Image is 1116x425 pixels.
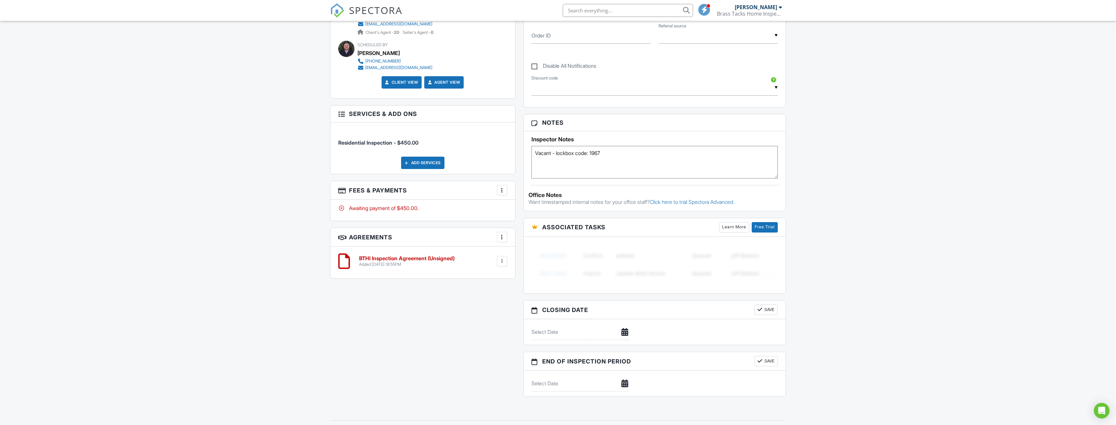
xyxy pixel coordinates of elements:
[563,4,693,17] input: Search everything...
[365,59,401,64] div: [PHONE_NUMBER]
[659,23,686,29] label: Referral source
[330,181,515,200] h3: Fees & Payments
[754,356,778,366] button: Save
[359,256,455,267] a: BTHI Inspection Agreement (Unsigned) Added [DATE] 18:55PM
[431,30,433,35] strong: 0
[531,242,778,287] img: blurred-tasks-251b60f19c3f713f9215ee2a18cbf2105fc2d72fcd585247cf5e9ec0c957c1dd.png
[384,79,418,86] a: Client View
[752,222,778,233] a: Free Trial
[735,4,777,10] div: [PERSON_NAME]
[359,256,455,262] h6: BTHI Inspection Agreement (Unsigned)
[330,9,402,22] a: SPECTORA
[650,199,734,205] a: Click here to trial Spectora Advanced.
[1094,403,1109,418] div: Open Intercom Messenger
[401,157,444,169] div: Add Services
[531,63,596,71] label: Disable All Notifications
[330,106,515,122] h3: Services & Add ons
[403,30,433,35] span: Seller's Agent -
[357,42,388,47] span: Scheduled By
[394,30,399,35] strong: 20
[719,222,749,233] a: Learn More
[338,139,418,146] span: Residential Inspection - $450.00
[717,10,782,17] div: Brass Tacks Home Inspections
[359,262,455,267] div: Added [DATE] 18:55PM
[338,205,507,212] div: Awaiting payment of $450.00.
[349,3,402,17] span: SPECTORA
[330,3,344,18] img: The Best Home Inspection Software - Spectora
[338,127,507,151] li: Service: Residential Inspection
[542,357,631,366] span: End of Inspection Period
[754,305,778,315] button: Save
[529,192,781,198] div: Office Notes
[531,32,551,39] label: Order ID
[531,75,558,81] label: Discount code
[357,48,400,58] div: [PERSON_NAME]
[366,30,400,35] span: Client's Agent -
[531,324,630,340] input: Select Date
[524,114,786,131] h3: Notes
[427,79,460,86] a: Agent View
[357,64,432,71] a: [EMAIL_ADDRESS][DOMAIN_NAME]
[542,223,605,232] span: Associated Tasks
[365,65,432,70] div: [EMAIL_ADDRESS][DOMAIN_NAME]
[330,228,515,247] h3: Agreements
[357,58,432,64] a: [PHONE_NUMBER]
[531,136,778,143] h5: Inspector Notes
[529,198,781,205] p: Want timestamped internal notes for your office staff?
[531,375,630,391] input: Select Date
[531,146,778,178] textarea: Vacant - lockbox code: 1967
[542,305,588,314] span: Closing date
